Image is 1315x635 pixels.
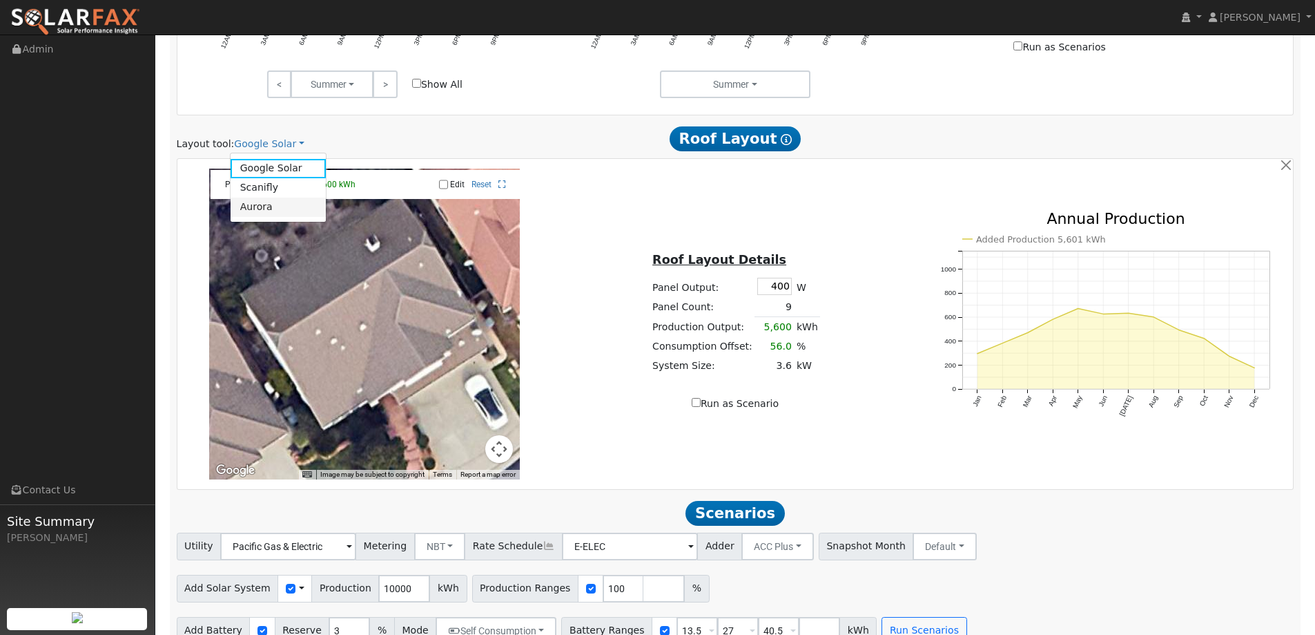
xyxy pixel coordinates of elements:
[498,180,506,189] a: Full Screen
[1013,41,1022,50] input: Run as Scenarios
[913,533,977,560] button: Default
[1100,312,1106,317] circle: onclick=""
[231,159,327,178] a: Google Solar
[976,234,1106,245] text: Added Production 5,601 kWh
[1013,40,1105,55] label: Run as Scenarios
[335,30,348,46] text: 9AM
[971,395,983,408] text: Jan
[234,137,304,151] a: Google Solar
[685,501,784,526] span: Scenarios
[1248,395,1260,409] text: Dec
[1126,310,1131,316] circle: onclick=""
[692,397,779,411] label: Run as Scenario
[72,612,83,623] img: retrieve
[302,470,312,480] button: Keyboard shortcuts
[311,575,379,603] span: Production
[355,533,415,560] span: Metering
[267,70,291,98] a: <
[1047,394,1059,407] text: Apr
[562,533,698,560] input: Select a Rate Schedule
[7,512,148,531] span: Site Summary
[629,30,641,46] text: 3AM
[489,30,501,46] text: 9PM
[859,30,872,46] text: 9PM
[231,178,327,198] a: Scanifly
[650,297,755,317] td: Panel Count:
[316,180,355,189] span: 5,600 kWh
[754,337,794,357] td: 56.0
[213,462,258,480] a: Open this area in Google Maps (opens a new window)
[650,275,755,297] td: Panel Output:
[1227,354,1232,359] circle: onclick=""
[219,30,233,49] text: 12AM
[684,575,709,603] span: %
[697,533,742,560] span: Adder
[1000,341,1005,346] circle: onclick=""
[794,337,820,357] td: %
[1098,395,1109,408] text: Jun
[996,395,1008,409] text: Feb
[944,337,956,345] text: 400
[412,77,462,92] label: Show All
[460,471,516,478] a: Report a map error
[754,357,794,376] td: 3.6
[975,351,980,357] circle: onclick=""
[821,30,833,46] text: 6PM
[1223,395,1234,409] text: Nov
[471,180,491,189] a: Reset
[429,575,467,603] span: kWh
[794,317,820,337] td: kWh
[451,30,463,46] text: 6PM
[297,30,309,46] text: 6AM
[1147,395,1159,409] text: Aug
[952,386,956,393] text: 0
[660,70,811,98] button: Summer
[10,8,140,37] img: SolarFax
[1251,366,1257,371] circle: onclick=""
[781,134,792,145] i: Show Help
[1151,314,1156,320] circle: onclick=""
[705,30,718,46] text: 9AM
[412,30,425,46] text: 3PM
[1176,328,1182,333] circle: onclick=""
[412,79,421,88] input: Show All
[1046,210,1185,227] text: Annual Production
[650,317,755,337] td: Production Output:
[1172,395,1185,409] text: Sep
[1198,395,1210,408] text: Oct
[231,198,327,217] a: Aurora
[450,180,465,189] label: Edit
[590,30,604,49] text: 12AM
[794,357,820,376] td: kW
[944,361,956,369] text: 200
[177,575,279,603] span: Add Solar System
[944,290,956,297] text: 800
[692,398,701,407] input: Run as Scenario
[819,533,914,560] span: Snapshot Month
[741,533,814,560] button: ACC Plus
[1021,394,1033,408] text: Mar
[414,533,466,560] button: NBT
[225,180,253,189] span: Panels:
[1220,12,1301,23] span: [PERSON_NAME]
[472,575,578,603] span: Production Ranges
[7,531,148,545] div: [PERSON_NAME]
[465,533,563,560] span: Rate Schedule
[485,435,513,463] button: Map camera controls
[1118,395,1134,417] text: [DATE]
[1050,316,1055,322] circle: onclick=""
[794,275,820,297] td: W
[372,30,387,49] text: 12PM
[944,313,956,321] text: 600
[373,70,397,98] a: >
[668,30,680,46] text: 6AM
[433,471,452,478] a: Terms (opens in new tab)
[754,297,794,317] td: 9
[220,533,356,560] input: Select a Utility
[177,533,222,560] span: Utility
[783,30,795,46] text: 3PM
[652,253,786,267] u: Roof Layout Details
[320,471,425,478] span: Image may be subject to copyright
[213,462,258,480] img: Google
[1201,336,1207,341] circle: onclick=""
